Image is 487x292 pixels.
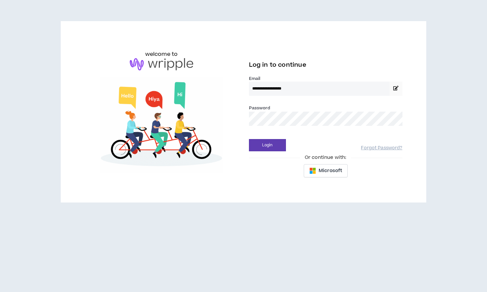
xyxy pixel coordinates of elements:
[361,145,402,151] a: Forgot Password?
[145,50,178,58] h6: welcome to
[249,76,402,82] label: Email
[249,61,306,69] span: Log in to continue
[304,164,348,177] button: Microsoft
[85,77,238,173] img: Welcome to Wripple
[249,139,286,151] button: Login
[130,58,193,71] img: logo-brand.png
[249,105,270,111] label: Password
[300,154,351,161] span: Or continue with:
[319,167,342,174] span: Microsoft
